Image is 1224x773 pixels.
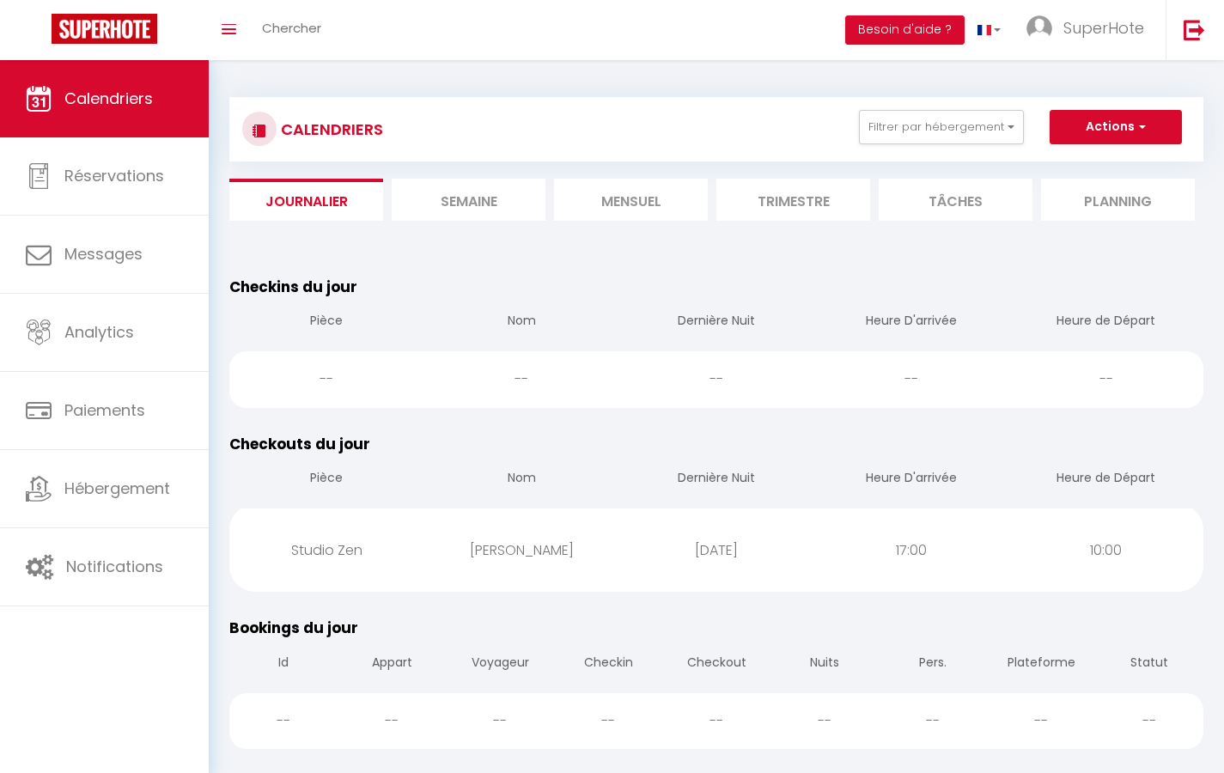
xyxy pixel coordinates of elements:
[619,298,814,347] th: Dernière Nuit
[845,15,965,45] button: Besoin d'aide ?
[64,478,170,499] span: Hébergement
[229,693,338,749] div: --
[64,399,145,421] span: Paiements
[229,434,370,454] span: Checkouts du jour
[879,693,987,749] div: --
[262,19,321,37] span: Chercher
[662,693,770,749] div: --
[1095,640,1203,689] th: Statut
[1184,19,1205,40] img: logout
[52,14,157,44] img: Super Booking
[1008,351,1203,407] div: --
[770,693,879,749] div: --
[1008,455,1203,504] th: Heure de Départ
[392,179,545,221] li: Semaine
[813,455,1008,504] th: Heure D'arrivée
[1050,110,1182,144] button: Actions
[619,522,814,578] div: [DATE]
[1008,522,1203,578] div: 10:00
[813,298,1008,347] th: Heure D'arrivée
[229,277,357,297] span: Checkins du jour
[229,640,338,689] th: Id
[879,179,1032,221] li: Tâches
[859,110,1024,144] button: Filtrer par hébergement
[813,522,1008,578] div: 17:00
[813,351,1008,407] div: --
[554,693,662,749] div: --
[662,640,770,689] th: Checkout
[229,298,424,347] th: Pièce
[66,556,163,577] span: Notifications
[619,455,814,504] th: Dernière Nuit
[64,243,143,265] span: Messages
[879,640,987,689] th: Pers.
[554,179,708,221] li: Mensuel
[229,351,424,407] div: --
[64,88,153,109] span: Calendriers
[619,351,814,407] div: --
[424,298,619,347] th: Nom
[1095,693,1203,749] div: --
[554,640,662,689] th: Checkin
[1026,15,1052,41] img: ...
[229,618,358,638] span: Bookings du jour
[229,522,424,578] div: Studio Zen
[446,640,554,689] th: Voyageur
[277,110,383,149] h3: CALENDRIERS
[446,693,554,749] div: --
[64,165,164,186] span: Réservations
[987,640,1095,689] th: Plateforme
[229,455,424,504] th: Pièce
[338,640,446,689] th: Appart
[770,640,879,689] th: Nuits
[424,351,619,407] div: --
[1041,179,1195,221] li: Planning
[716,179,870,221] li: Trimestre
[229,179,383,221] li: Journalier
[1008,298,1203,347] th: Heure de Départ
[338,693,446,749] div: --
[64,321,134,343] span: Analytics
[424,455,619,504] th: Nom
[14,7,65,58] button: Ouvrir le widget de chat LiveChat
[424,522,619,578] div: [PERSON_NAME]
[1063,17,1144,39] span: SuperHote
[987,693,1095,749] div: --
